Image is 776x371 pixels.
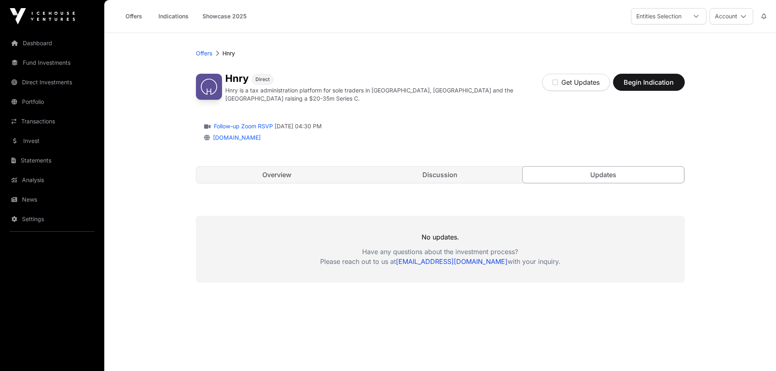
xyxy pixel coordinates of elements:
a: Analysis [7,171,98,189]
a: Begin Indication [613,82,685,90]
a: Updates [522,166,685,183]
span: Begin Indication [623,77,675,87]
a: Offers [117,9,150,24]
img: Icehouse Ventures Logo [10,8,75,24]
a: Portfolio [7,93,98,111]
a: Showcase 2025 [197,9,252,24]
button: Begin Indication [613,74,685,91]
p: Hnry is a tax administration platform for sole traders in [GEOGRAPHIC_DATA], [GEOGRAPHIC_DATA] an... [225,86,542,103]
a: Dashboard [7,34,98,52]
a: Direct Investments [7,73,98,91]
a: Transactions [7,112,98,130]
nav: Tabs [196,167,684,183]
a: Settings [7,210,98,228]
button: Account [710,8,753,24]
span: [DATE] 04:30 PM [275,122,322,130]
a: Invest [7,132,98,150]
a: [DOMAIN_NAME] [210,134,261,141]
a: Indications [153,9,194,24]
a: Statements [7,151,98,169]
a: Overview [196,167,358,183]
p: Have any questions about the investment process? Please reach out to us at with your inquiry. [196,247,685,266]
p: Hnry [222,49,235,57]
div: Entities Selection [631,9,686,24]
button: Get Updates [542,74,610,91]
a: Discussion [359,167,521,183]
a: Offers [196,49,212,57]
span: Direct [255,76,270,83]
iframe: Chat Widget [735,332,776,371]
h1: Hnry [225,74,248,85]
a: Fund Investments [7,54,98,72]
a: Follow-up Zoom RSVP [212,122,273,130]
div: No updates. [196,216,685,283]
a: [EMAIL_ADDRESS][DOMAIN_NAME] [396,257,508,266]
img: Hnry [196,74,222,100]
a: News [7,191,98,209]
